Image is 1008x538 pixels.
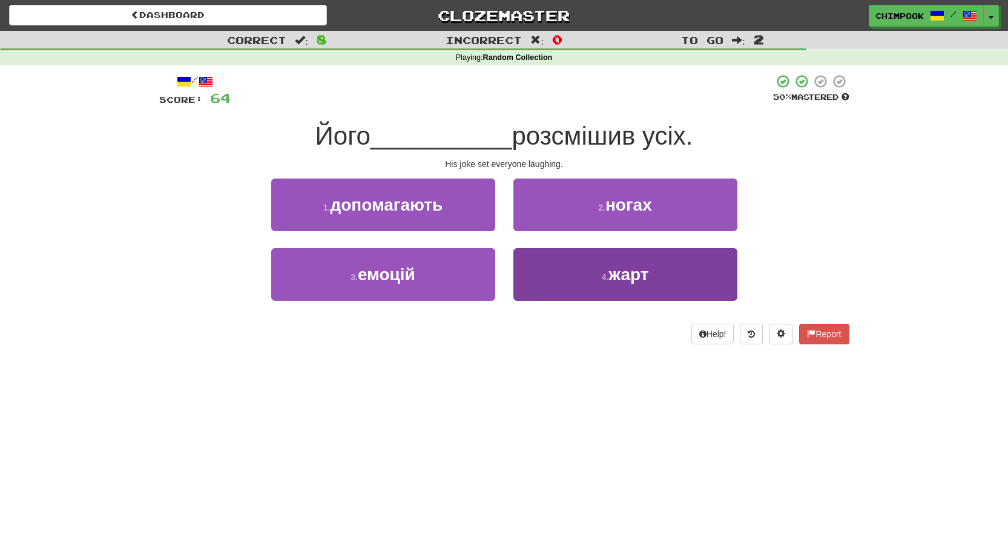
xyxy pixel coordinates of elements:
[512,122,693,150] span: розсмішив усіх.
[552,32,562,47] span: 0
[351,272,358,282] small: 3 .
[315,122,371,150] span: Його
[159,74,231,89] div: /
[875,10,924,21] span: chimpook
[602,272,609,282] small: 4 .
[869,5,984,27] a: chimpook /
[295,35,308,45] span: :
[608,265,648,284] span: жарт
[773,92,849,103] div: Mastered
[483,53,553,62] strong: Random Collection
[513,179,737,231] button: 2.ногах
[345,5,663,26] a: Clozemaster
[446,34,522,46] span: Incorrect
[950,10,957,18] span: /
[754,32,764,47] span: 2
[271,179,495,231] button: 1.допомагають
[598,203,605,212] small: 2 .
[210,90,231,105] span: 64
[530,35,544,45] span: :
[371,122,512,150] span: __________
[740,324,763,344] button: Round history (alt+y)
[159,158,849,170] div: His joke set everyone laughing.
[773,92,791,102] span: 50 %
[358,265,415,284] span: емоцій
[330,195,443,214] span: допомагають
[227,34,286,46] span: Correct
[159,94,203,105] span: Score:
[9,5,327,25] a: Dashboard
[271,248,495,301] button: 3.емоцій
[317,32,327,47] span: 8
[513,248,737,301] button: 4.жарт
[691,324,734,344] button: Help!
[323,203,331,212] small: 1 .
[605,195,652,214] span: ногах
[799,324,849,344] button: Report
[732,35,745,45] span: :
[681,34,723,46] span: To go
